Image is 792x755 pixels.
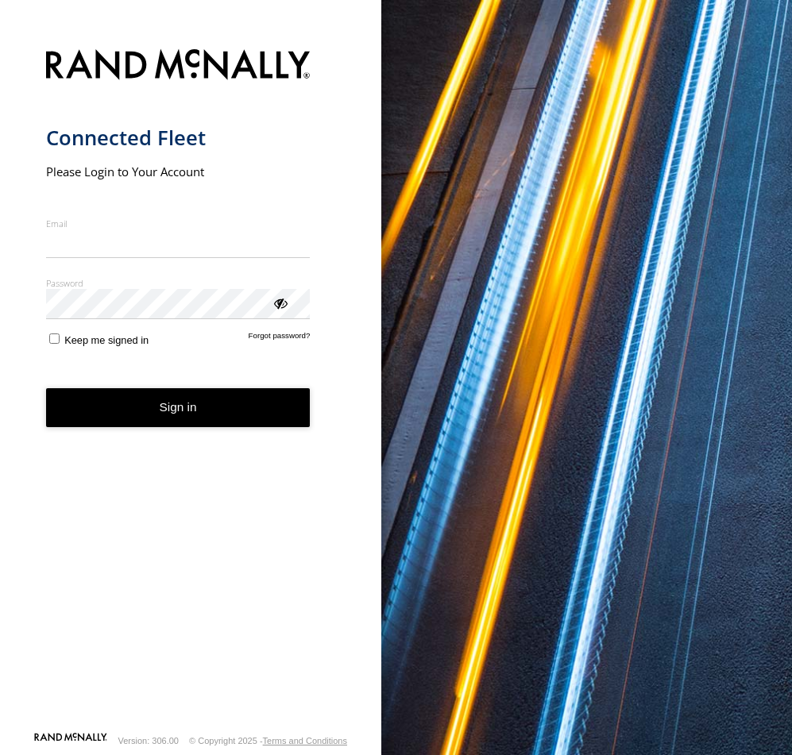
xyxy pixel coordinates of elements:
[46,218,311,229] label: Email
[46,125,311,151] h1: Connected Fleet
[46,277,311,289] label: Password
[46,388,311,427] button: Sign in
[49,333,60,344] input: Keep me signed in
[46,40,336,731] form: main
[46,164,311,179] h2: Please Login to Your Account
[64,334,149,346] span: Keep me signed in
[249,331,311,346] a: Forgot password?
[118,736,179,745] div: Version: 306.00
[189,736,347,745] div: © Copyright 2025 -
[34,733,107,749] a: Visit our Website
[272,295,288,310] div: ViewPassword
[46,46,311,87] img: Rand McNally
[263,736,347,745] a: Terms and Conditions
